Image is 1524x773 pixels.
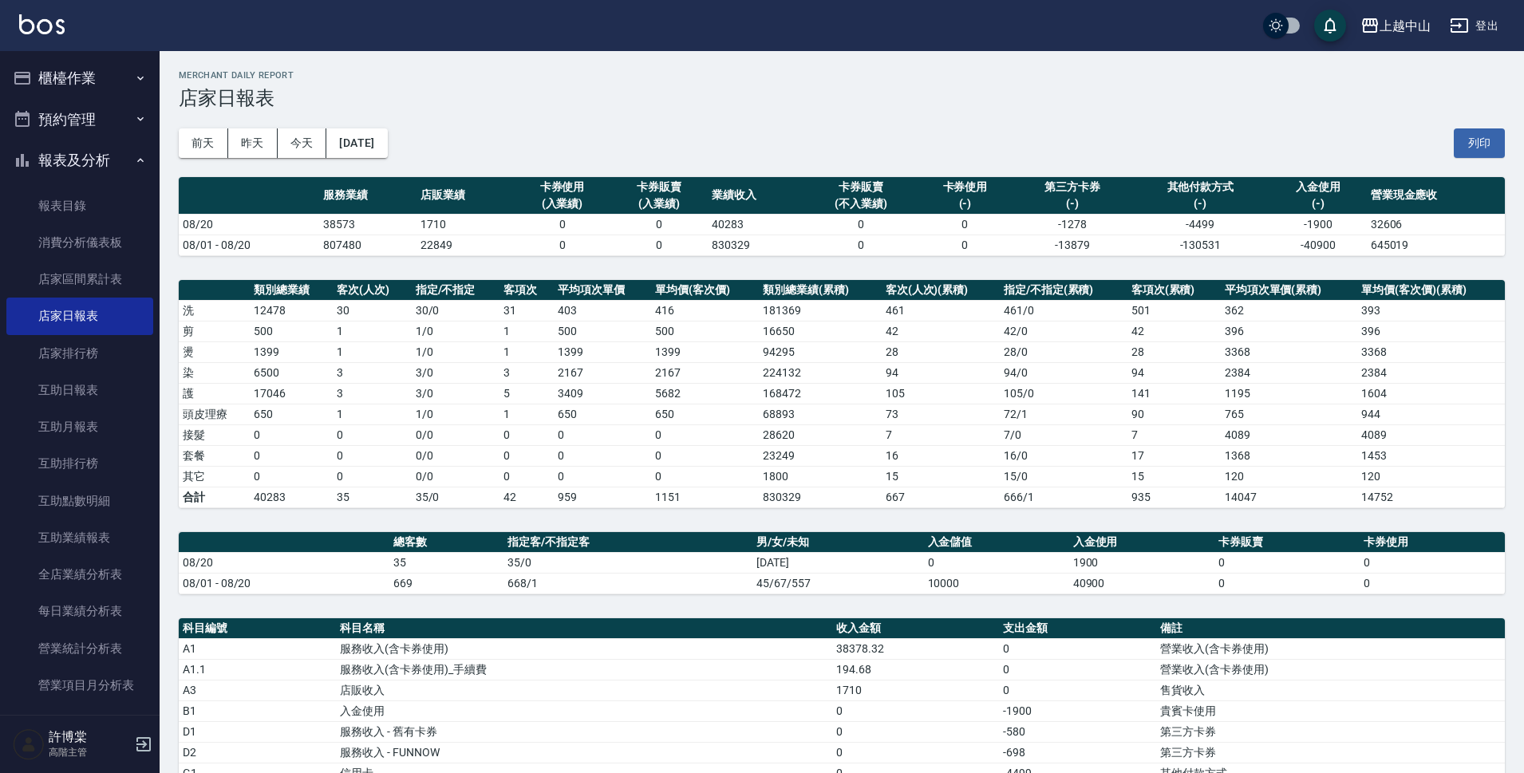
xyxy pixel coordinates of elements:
[1221,300,1358,321] td: 362
[499,321,554,341] td: 1
[999,742,1156,763] td: -698
[412,341,500,362] td: 1 / 0
[1357,321,1505,341] td: 396
[1269,235,1367,255] td: -40900
[917,235,1014,255] td: 0
[759,341,881,362] td: 94295
[1367,235,1505,255] td: 645019
[333,300,412,321] td: 30
[882,362,1000,383] td: 94
[179,128,228,158] button: 前天
[499,280,554,301] th: 客項次
[412,424,500,445] td: 0 / 0
[179,445,250,466] td: 套餐
[1000,424,1127,445] td: 7 / 0
[1357,383,1505,404] td: 1604
[6,187,153,224] a: 報表目錄
[518,179,607,195] div: 卡券使用
[1131,214,1269,235] td: -4499
[6,372,153,408] a: 互助日報表
[412,383,500,404] td: 3 / 0
[1221,280,1358,301] th: 平均項次單價(累積)
[614,179,704,195] div: 卡券販賣
[6,667,153,704] a: 營業項目月分析表
[1135,195,1265,212] div: (-)
[759,300,881,321] td: 181369
[554,321,651,341] td: 500
[1273,195,1363,212] div: (-)
[759,466,881,487] td: 1800
[1357,424,1505,445] td: 4089
[554,280,651,301] th: 平均項次單價
[1017,195,1127,212] div: (-)
[651,321,759,341] td: 500
[1214,532,1360,553] th: 卡券販賣
[1357,362,1505,383] td: 2384
[999,721,1156,742] td: -580
[805,235,917,255] td: 0
[179,383,250,404] td: 護
[1000,383,1127,404] td: 105 / 0
[250,445,333,466] td: 0
[708,235,805,255] td: 830329
[336,638,832,659] td: 服務收入(含卡券使用)
[333,445,412,466] td: 0
[179,87,1505,109] h3: 店家日報表
[1221,445,1358,466] td: 1368
[610,235,708,255] td: 0
[179,341,250,362] td: 燙
[554,341,651,362] td: 1399
[1127,280,1221,301] th: 客項次(累積)
[1069,532,1214,553] th: 入金使用
[759,487,881,507] td: 830329
[13,728,45,760] img: Person
[417,235,514,255] td: 22849
[250,487,333,507] td: 40283
[1156,700,1505,721] td: 貴賓卡使用
[1000,487,1127,507] td: 666/1
[499,341,554,362] td: 1
[554,300,651,321] td: 403
[179,177,1505,256] table: a dense table
[333,362,412,383] td: 3
[752,573,924,594] td: 45/67/557
[6,445,153,482] a: 互助排行榜
[759,362,881,383] td: 224132
[1314,10,1346,41] button: save
[917,214,1014,235] td: 0
[924,573,1069,594] td: 10000
[319,177,417,215] th: 服務業績
[412,445,500,466] td: 0 / 0
[179,280,1505,508] table: a dense table
[554,362,651,383] td: 2167
[179,721,336,742] td: D1
[333,424,412,445] td: 0
[499,404,554,424] td: 1
[389,532,503,553] th: 總客數
[179,742,336,763] td: D2
[1127,341,1221,362] td: 28
[832,680,999,700] td: 1710
[1221,487,1358,507] td: 14047
[412,321,500,341] td: 1 / 0
[1069,573,1214,594] td: 40900
[499,466,554,487] td: 0
[1221,321,1358,341] td: 396
[1367,177,1505,215] th: 營業現金應收
[999,659,1156,680] td: 0
[179,321,250,341] td: 剪
[1357,466,1505,487] td: 120
[6,261,153,298] a: 店家區間累計表
[412,466,500,487] td: 0 / 0
[752,532,924,553] th: 男/女/未知
[1127,445,1221,466] td: 17
[179,573,389,594] td: 08/01 - 08/20
[6,57,153,99] button: 櫃檯作業
[832,742,999,763] td: 0
[1127,424,1221,445] td: 7
[1135,179,1265,195] div: 其他付款方式
[1357,280,1505,301] th: 單均價(客次價)(累積)
[1221,466,1358,487] td: 120
[333,466,412,487] td: 0
[412,280,500,301] th: 指定/不指定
